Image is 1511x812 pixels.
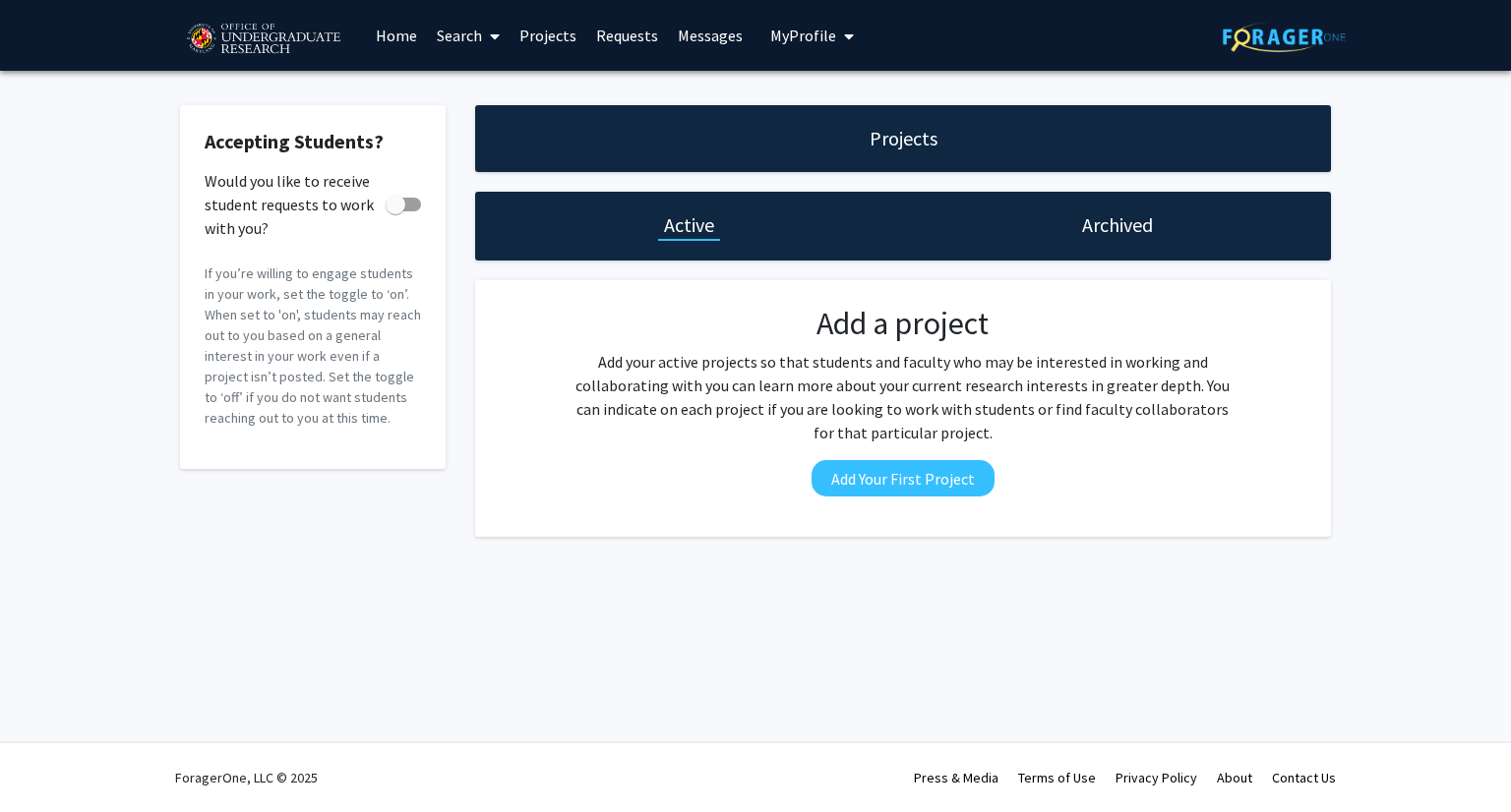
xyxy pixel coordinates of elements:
p: Add your active projects so that students and faculty who may be interested in working and collab... [570,350,1237,444]
button: Add Your First Project [812,460,995,496]
a: Privacy Policy [1116,769,1197,786]
a: Press & Media [914,769,998,786]
a: Contact Us [1272,769,1336,786]
a: Home [366,1,427,70]
span: My Profile [770,26,836,45]
h1: Active [664,211,714,239]
h1: Projects [870,125,937,152]
a: Terms of Use [1018,769,1096,786]
iframe: Chat [15,724,84,797]
h2: Add a project [570,305,1237,342]
h1: Archived [1082,211,1153,239]
a: About [1217,769,1252,786]
a: Messages [668,1,753,70]
div: ForagerOne, LLC © 2025 [175,743,318,812]
h2: Accepting Students? [205,130,421,153]
img: ForagerOne Logo [1223,22,1346,52]
p: If you’re willing to engage students in your work, set the toggle to ‘on’. When set to 'on', stud... [205,263,421,429]
a: Requests [586,1,668,70]
img: University of Maryland Logo [180,15,346,64]
a: Projects [510,1,586,70]
a: Search [427,1,510,70]
span: Would you like to receive student requests to work with you? [205,169,378,240]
